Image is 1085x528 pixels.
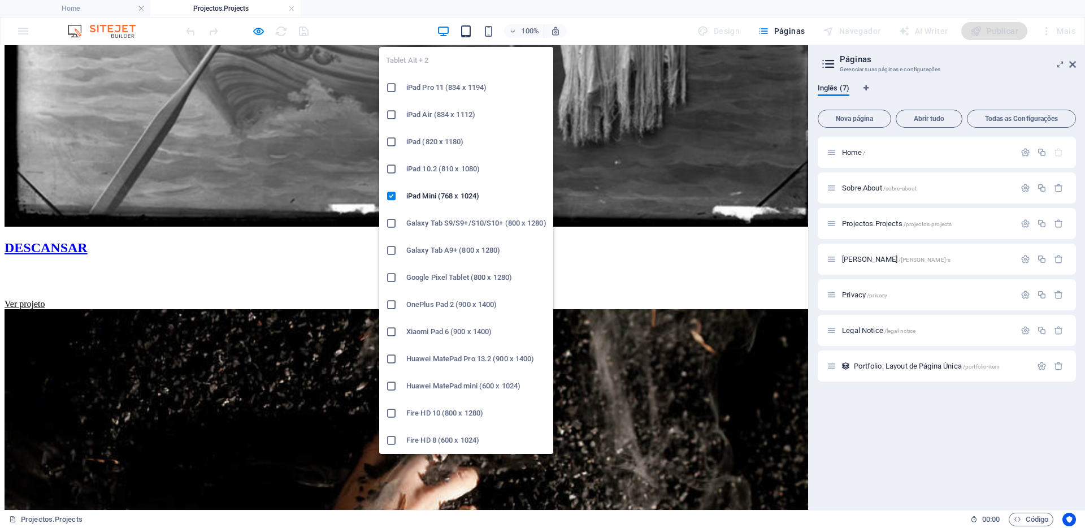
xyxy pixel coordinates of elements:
div: Remover [1054,290,1064,300]
span: Páginas [758,25,805,37]
h6: Huawei MatePad mini (600 x 1024) [406,379,546,393]
a: DESCANSAR [5,195,88,210]
span: Inglês (7) [818,81,849,97]
span: Clique para abrir a página [842,148,865,157]
h6: iPad (820 x 1180) [406,135,546,149]
button: Nova página [818,110,891,128]
div: Remover [1054,183,1064,193]
span: /privacy [867,292,887,298]
h6: iPad Mini (768 x 1024) [406,189,546,203]
div: Configurações [1021,290,1030,300]
div: Configurações [1037,361,1047,371]
h6: OnePlus Pad 2 (900 x 1400) [406,298,546,311]
h6: Google Pixel Tablet (800 x 1280) [406,271,546,284]
span: Código [1014,513,1048,526]
h2: Páginas [840,54,1076,64]
span: : [990,515,992,523]
h6: Fire HD 8 (600 x 1024) [406,434,546,447]
h6: Tempo de sessão [970,513,1000,526]
div: Legal Notice/legal-notice [839,327,1015,334]
button: Páginas [753,22,809,40]
div: Duplicar [1037,183,1047,193]
span: Abrir tudo [901,115,957,122]
div: A página inicial não pode ser excluída [1054,148,1064,157]
span: Clique para abrir a página [842,219,952,228]
h6: iPad Air (834 x 1112) [406,108,546,122]
h6: Galaxy Tab S9/S9+/S10/S10+ (800 x 1280) [406,217,546,230]
div: Duplicar [1037,326,1047,335]
h6: 100% [521,24,539,38]
div: Duplicar [1037,254,1047,264]
span: /legal-notice [884,328,916,334]
span: /portfolio-item [963,363,1000,370]
div: Remover [1054,326,1064,335]
div: Duplicar [1037,219,1047,228]
h6: iPad 10.2 (810 x 1080) [406,162,546,176]
span: Nova página [823,115,886,122]
div: Configurações [1021,148,1030,157]
div: Remover [1054,219,1064,228]
div: Design (Ctrl+Alt+Y) [693,22,744,40]
button: Abrir tudo [896,110,962,128]
h3: Gerenciar suas páginas e configurações [840,64,1053,75]
div: Projectos.Projects/projectos-projects [839,220,1015,227]
div: [PERSON_NAME]/[PERSON_NAME]-s [839,256,1015,263]
span: Clique para abrir a página [842,184,917,192]
button: 100% [504,24,544,38]
div: Guia de Idiomas [818,84,1076,105]
span: Clique para abrir a página [842,326,915,335]
button: Código [1009,513,1053,526]
div: Configurações [1021,183,1030,193]
i: Ao redimensionar, ajusta automaticamente o nível de zoom para caber no dispositivo escolhido. [550,26,561,36]
div: Remover [1054,361,1064,371]
span: /projectos-projects [904,221,952,227]
a: Projectos.Projects [9,513,83,526]
span: Clique para abrir a página [842,291,887,299]
h4: Projectos.Projects [150,2,301,15]
div: Duplicar [1037,290,1047,300]
div: Sobre.About/sobre-about [839,184,1015,192]
div: Configurações [1021,326,1030,335]
span: Clique para abrir a página [854,362,1000,370]
span: Todas as Configurações [972,115,1071,122]
div: Configurações [1021,254,1030,264]
span: 00 00 [982,513,1000,526]
div: Home/ [839,149,1015,156]
h6: Fire HD 10 (800 x 1280) [406,406,546,420]
span: / [863,150,865,156]
h6: Galaxy Tab A9+ (800 x 1280) [406,244,546,257]
h6: Xiaomi Pad 6 (900 x 1400) [406,325,546,339]
div: Portfolio: Layout de Página Única/portfolio-item [850,362,1031,370]
span: /[PERSON_NAME]-s [899,257,951,263]
a: Ver projeto [5,254,45,263]
div: Remover [1054,254,1064,264]
h6: Huawei MatePad Pro 13.2 (900 x 1400) [406,352,546,366]
div: Privacy/privacy [839,291,1015,298]
button: Usercentrics [1062,513,1076,526]
img: Editor Logo [65,24,150,38]
div: Duplicar [1037,148,1047,157]
h6: iPad Pro 11 (834 x 1194) [406,81,546,94]
span: /sobre-about [883,185,917,192]
span: Clique para abrir a página [842,255,951,263]
button: Todas as Configurações [967,110,1076,128]
div: Esse layout é usado como modelo para todos os itens (por exemplo, uma postagem de blog) desta col... [841,361,850,371]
